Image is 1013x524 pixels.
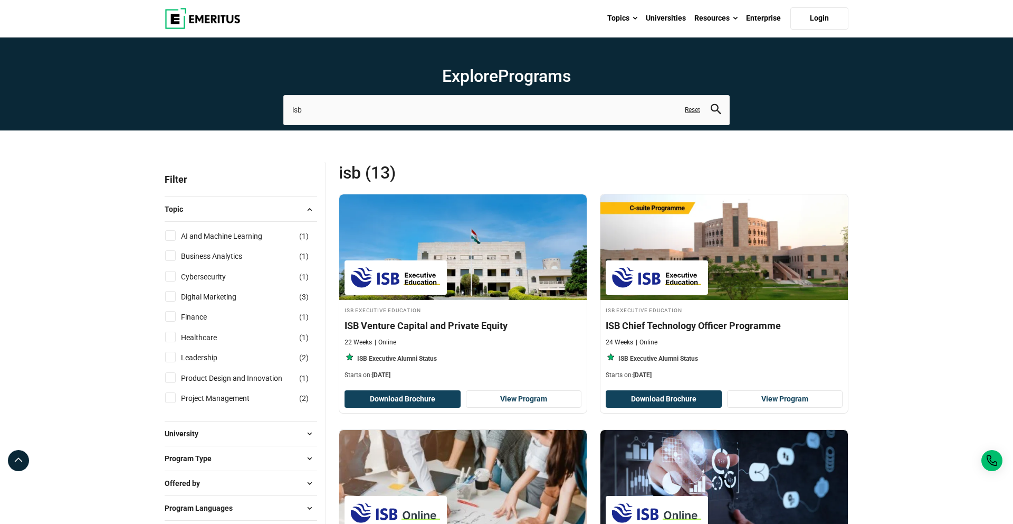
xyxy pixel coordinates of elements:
[302,353,306,362] span: 2
[181,250,263,262] a: Business Analytics
[165,426,317,442] button: University
[357,354,437,363] p: ISB Executive Alumni Status
[299,271,309,283] span: ( )
[711,107,721,117] a: search
[345,319,581,332] h4: ISB Venture Capital and Private Equity
[302,273,306,281] span: 1
[165,502,241,514] span: Program Languages
[165,428,207,439] span: University
[299,332,309,343] span: ( )
[299,311,309,323] span: ( )
[299,392,309,404] span: ( )
[299,250,309,262] span: ( )
[606,338,633,347] p: 24 Weeks
[372,371,390,379] span: [DATE]
[165,453,220,464] span: Program Type
[345,305,581,314] h4: ISB Executive Education
[165,162,317,196] p: Filter
[633,371,652,379] span: [DATE]
[339,194,587,300] img: ISB Venture Capital and Private Equity | Online Finance Course
[302,232,306,240] span: 1
[302,394,306,403] span: 2
[181,392,271,404] a: Project Management
[283,65,730,87] h1: Explore
[636,338,657,347] p: Online
[165,500,317,516] button: Program Languages
[600,194,848,385] a: Leadership Course by ISB Executive Education - September 27, 2025 ISB Executive Education ISB Exe...
[181,271,247,283] a: Cybersecurity
[350,266,442,289] img: ISB Executive Education
[727,390,843,408] a: View Program
[606,390,722,408] button: Download Brochure
[165,203,192,215] span: Topic
[466,390,582,408] a: View Program
[339,194,587,385] a: Finance Course by ISB Executive Education - September 27, 2025 ISB Executive Education ISB Execut...
[181,332,238,343] a: Healthcare
[299,230,309,242] span: ( )
[685,106,700,115] a: Reset search
[299,291,309,303] span: ( )
[302,252,306,260] span: 1
[299,352,309,363] span: ( )
[181,230,283,242] a: AI and Machine Learning
[181,372,303,384] a: Product Design and Innovation
[302,313,306,321] span: 1
[711,104,721,116] button: search
[345,371,581,380] p: Starts on:
[165,451,317,466] button: Program Type
[498,66,571,86] span: Programs
[375,338,396,347] p: Online
[181,352,238,363] a: Leadership
[302,293,306,301] span: 3
[165,475,317,491] button: Offered by
[339,162,594,183] span: isb (13)
[283,95,730,125] input: search-page
[606,371,843,380] p: Starts on:
[299,372,309,384] span: ( )
[302,333,306,342] span: 1
[345,390,461,408] button: Download Brochure
[606,305,843,314] h4: ISB Executive Education
[181,291,257,303] a: Digital Marketing
[165,478,208,489] span: Offered by
[302,374,306,382] span: 1
[345,338,372,347] p: 22 Weeks
[606,319,843,332] h4: ISB Chief Technology Officer Programme
[790,7,848,30] a: Login
[611,266,703,289] img: ISB Executive Education
[165,201,317,217] button: Topic
[618,354,698,363] p: ISB Executive Alumni Status
[600,194,848,300] img: ISB Chief Technology Officer Programme | Online Leadership Course
[181,311,228,323] a: Finance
